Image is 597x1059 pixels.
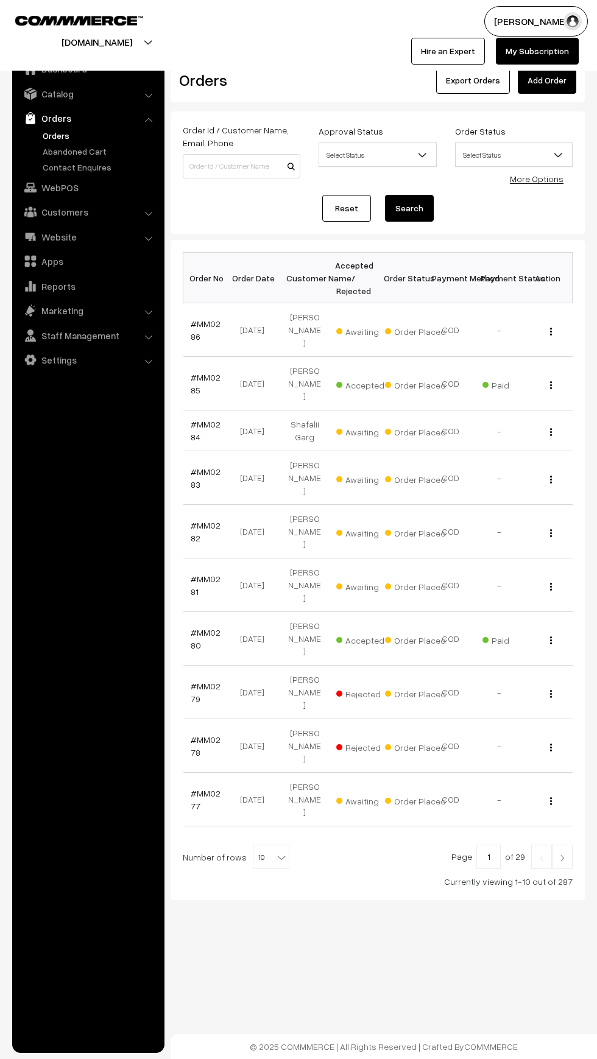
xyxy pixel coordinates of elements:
[253,845,289,869] span: 10
[15,300,160,322] a: Marketing
[319,144,436,166] span: Select Status
[179,71,299,90] h2: Orders
[40,161,160,174] a: Contact Enquires
[15,201,160,223] a: Customers
[536,854,547,862] img: Left
[336,322,397,338] span: Awaiting
[319,125,383,138] label: Approval Status
[550,476,552,484] img: Menu
[475,410,524,451] td: -
[231,666,280,719] td: [DATE]
[385,738,446,754] span: Order Placed
[385,470,446,486] span: Order Placed
[426,612,475,666] td: COD
[557,854,568,862] img: Right
[456,144,572,166] span: Select Status
[19,27,175,57] button: [DOMAIN_NAME]
[336,792,397,807] span: Awaiting
[231,303,280,357] td: [DATE]
[385,577,446,593] span: Order Placed
[336,684,397,700] span: Rejected
[550,690,552,698] img: Menu
[426,773,475,826] td: COD
[280,253,329,303] th: Customer Name
[231,410,280,451] td: [DATE]
[475,558,524,612] td: -
[385,631,446,647] span: Order Placed
[15,12,122,27] a: COMMMERCE
[475,505,524,558] td: -
[385,423,446,438] span: Order Placed
[336,376,397,392] span: Accepted
[524,253,573,303] th: Action
[426,558,475,612] td: COD
[280,357,329,410] td: [PERSON_NAME]
[183,851,247,864] span: Number of rows
[436,67,510,94] button: Export Orders
[15,177,160,199] a: WebPOS
[15,250,160,272] a: Apps
[426,666,475,719] td: COD
[455,142,573,167] span: Select Status
[510,174,563,184] a: More Options
[482,631,543,647] span: Paid
[191,627,221,650] a: #MM0280
[475,666,524,719] td: -
[191,318,221,342] a: #MM0286
[280,719,329,773] td: [PERSON_NAME]
[231,357,280,410] td: [DATE]
[183,875,573,888] div: Currently viewing 1-10 out of 287
[550,529,552,537] img: Menu
[451,851,472,862] span: Page
[426,357,475,410] td: COD
[280,303,329,357] td: [PERSON_NAME]
[550,583,552,591] img: Menu
[231,719,280,773] td: [DATE]
[40,145,160,158] a: Abandoned Cart
[518,67,576,94] a: Add Order
[191,681,221,704] a: #MM0279
[475,773,524,826] td: -
[183,253,232,303] th: Order No
[385,684,446,700] span: Order Placed
[191,520,221,543] a: #MM0282
[280,451,329,505] td: [PERSON_NAME]
[15,83,160,105] a: Catalog
[253,845,289,870] span: 10
[426,303,475,357] td: COD
[336,470,397,486] span: Awaiting
[475,719,524,773] td: -
[550,797,552,805] img: Menu
[280,612,329,666] td: [PERSON_NAME]
[280,666,329,719] td: [PERSON_NAME]
[322,195,371,222] a: Reset
[280,558,329,612] td: [PERSON_NAME]
[183,154,300,178] input: Order Id / Customer Name / Customer Email / Customer Phone
[183,124,300,149] label: Order Id / Customer Name, Email, Phone
[378,253,426,303] th: Order Status
[191,574,221,597] a: #MM0281
[411,38,485,65] a: Hire an Expert
[385,524,446,540] span: Order Placed
[550,744,552,751] img: Menu
[191,788,221,811] a: #MM0277
[385,376,446,392] span: Order Placed
[231,253,280,303] th: Order Date
[15,275,160,297] a: Reports
[171,1034,597,1059] footer: © 2025 COMMMERCE | All Rights Reserved | Crafted By
[231,451,280,505] td: [DATE]
[231,505,280,558] td: [DATE]
[336,423,397,438] span: Awaiting
[231,612,280,666] td: [DATE]
[475,451,524,505] td: -
[280,505,329,558] td: [PERSON_NAME]
[15,107,160,129] a: Orders
[40,129,160,142] a: Orders
[550,328,552,336] img: Menu
[426,253,475,303] th: Payment Method
[191,419,221,442] a: #MM0284
[482,376,543,392] span: Paid
[336,738,397,754] span: Rejected
[15,226,160,248] a: Website
[336,631,397,647] span: Accepted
